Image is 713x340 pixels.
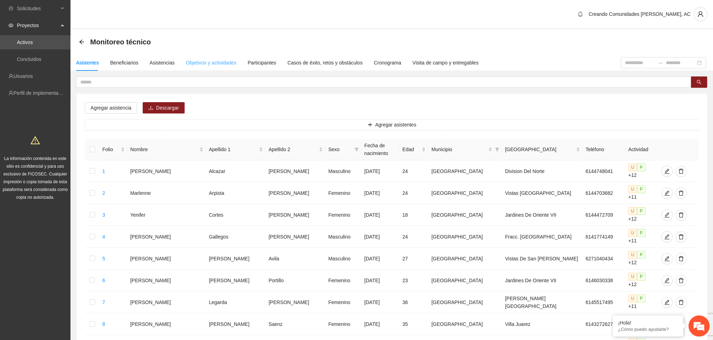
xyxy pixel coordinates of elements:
[413,59,478,67] div: Visita de campo y entregables
[206,204,266,226] td: Cortes
[206,313,266,335] td: [PERSON_NAME]
[128,226,206,248] td: [PERSON_NAME]
[628,207,637,215] span: U
[353,144,360,155] span: filter
[375,121,416,129] span: Agregar asistentes
[428,226,502,248] td: [GEOGRAPHIC_DATA]
[628,185,637,193] span: U
[266,204,325,226] td: [PERSON_NAME]
[266,248,325,270] td: Avila
[128,313,206,335] td: [PERSON_NAME]
[575,11,585,17] span: bell
[662,212,672,218] span: edit
[99,139,127,160] th: Folio
[502,204,582,226] td: Jardines De Oriente VII
[325,182,361,204] td: Femenino
[248,59,276,67] div: Participantes
[128,204,206,226] td: Yenifer
[266,226,325,248] td: [PERSON_NAME]
[102,321,105,327] a: 8
[618,327,678,332] p: ¿Cómo puedo ayudarte?
[325,291,361,313] td: Femenino
[583,204,625,226] td: 6144472709
[661,231,672,242] button: edit
[206,226,266,248] td: Gallegos
[399,204,428,226] td: 18
[625,291,658,313] td: +11
[102,299,105,305] a: 7
[502,160,582,182] td: Division Del Norte
[583,160,625,182] td: 6144748041
[661,275,672,286] button: edit
[399,270,428,291] td: 23
[206,248,266,270] td: [PERSON_NAME]
[328,146,352,153] span: Sexo
[85,102,137,113] button: Agregar asistencia
[657,60,663,66] span: swap-right
[583,226,625,248] td: 6141774149
[661,297,672,308] button: edit
[17,18,58,32] span: Proyectos
[662,168,672,174] span: edit
[150,59,175,67] div: Asistencias
[110,59,138,67] div: Beneficiarios
[399,291,428,313] td: 36
[637,185,645,193] span: P
[399,139,428,160] th: Edad
[266,160,325,182] td: [PERSON_NAME]
[374,59,401,67] div: Cronograma
[206,291,266,313] td: Legarda
[399,182,428,204] td: 24
[628,251,637,259] span: U
[268,146,317,153] span: Apellido 2
[361,139,399,160] th: Fecha de nacimiento
[428,160,502,182] td: [GEOGRAPHIC_DATA]
[325,248,361,270] td: Masculino
[676,299,686,305] span: delete
[116,4,132,20] div: Minimizar ventana de chat en vivo
[628,295,637,302] span: U
[502,226,582,248] td: Fracc. [GEOGRAPHIC_DATA]
[266,182,325,204] td: [PERSON_NAME]
[325,313,361,335] td: Femenino
[625,139,658,160] th: Actividad
[13,73,33,79] a: Usuarios
[637,295,645,302] span: P
[625,313,658,335] td: +12
[102,146,119,153] span: Folio
[502,270,582,291] td: Jardines De Oriente VII
[505,146,574,153] span: [GEOGRAPHIC_DATA]
[675,209,687,221] button: delete
[676,256,686,261] span: delete
[13,90,68,96] a: Perfil de implementadora
[583,139,625,160] th: Teléfono
[637,207,645,215] span: P
[661,209,672,221] button: edit
[657,60,663,66] span: to
[628,163,637,171] span: U
[8,23,13,28] span: eye
[625,226,658,248] td: +11
[662,256,672,261] span: edit
[676,278,686,283] span: delete
[583,248,625,270] td: 6271040434
[502,248,582,270] td: Vistas De San [PERSON_NAME]
[428,204,502,226] td: [GEOGRAPHIC_DATA]
[625,270,658,291] td: +12
[128,270,206,291] td: [PERSON_NAME]
[628,229,637,237] span: U
[431,146,487,153] span: Municipio
[583,291,625,313] td: 6145517495
[287,59,362,67] div: Casos de éxito, retos y obstáculos
[625,182,658,204] td: +11
[37,36,118,45] div: Chatee con nosotros ahora
[675,187,687,199] button: delete
[428,182,502,204] td: [GEOGRAPHIC_DATA]
[696,80,701,85] span: search
[675,275,687,286] button: delete
[428,139,502,160] th: Municipio
[428,248,502,270] td: [GEOGRAPHIC_DATA]
[128,160,206,182] td: [PERSON_NAME]
[102,212,105,218] a: 3
[128,291,206,313] td: [PERSON_NAME]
